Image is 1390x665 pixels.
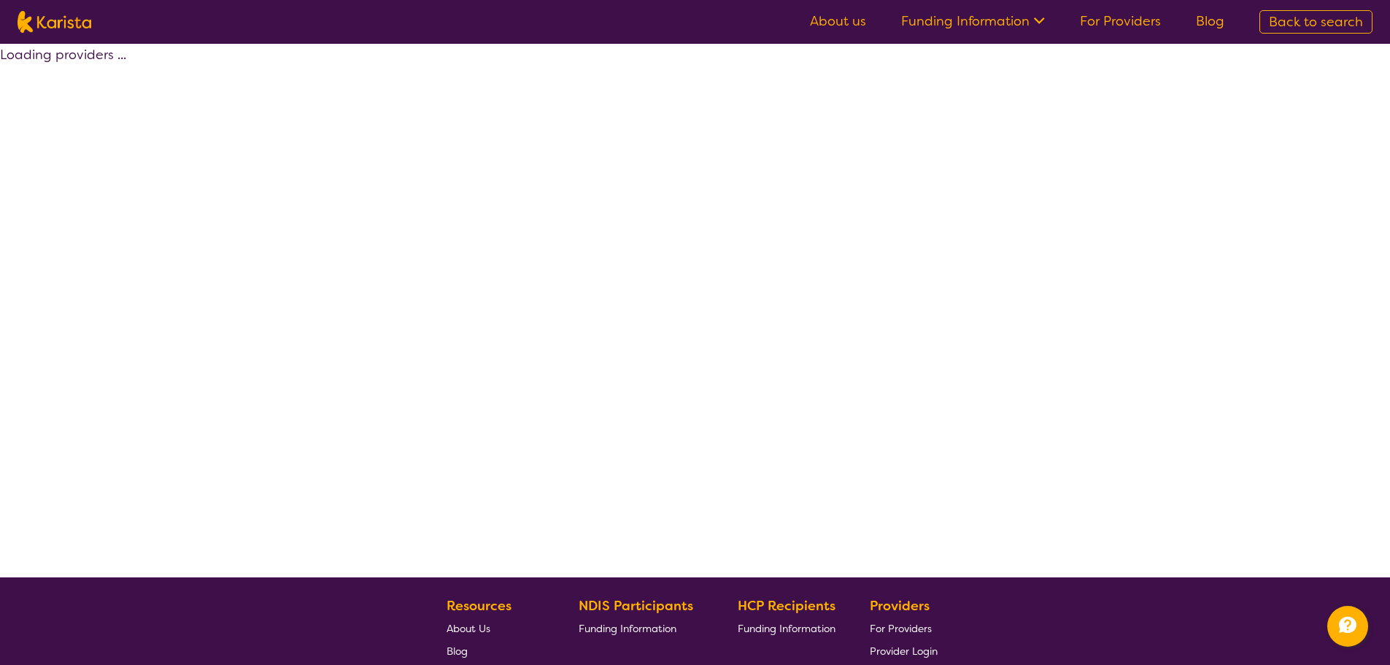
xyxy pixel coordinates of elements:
[870,617,938,639] a: For Providers
[870,645,938,658] span: Provider Login
[447,645,468,658] span: Blog
[1196,12,1224,30] a: Blog
[901,12,1045,30] a: Funding Information
[738,597,835,615] b: HCP Recipients
[738,617,835,639] a: Funding Information
[1269,13,1363,31] span: Back to search
[579,622,676,635] span: Funding Information
[579,617,704,639] a: Funding Information
[447,639,544,662] a: Blog
[1259,10,1372,34] a: Back to search
[870,622,932,635] span: For Providers
[810,12,866,30] a: About us
[18,11,91,33] img: Karista logo
[1080,12,1161,30] a: For Providers
[870,597,930,615] b: Providers
[738,622,835,635] span: Funding Information
[447,597,511,615] b: Resources
[579,597,693,615] b: NDIS Participants
[447,617,544,639] a: About Us
[1327,606,1368,647] button: Channel Menu
[870,639,938,662] a: Provider Login
[447,622,490,635] span: About Us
